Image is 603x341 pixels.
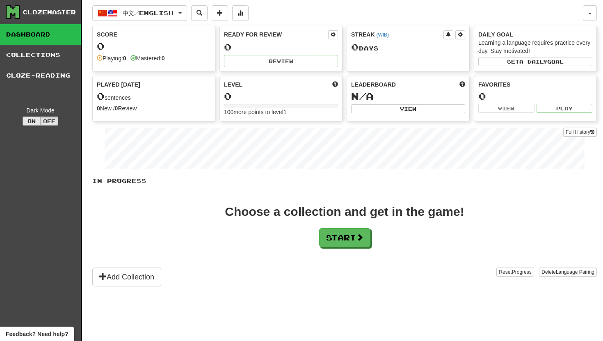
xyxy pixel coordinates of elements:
[351,90,374,102] span: N/A
[97,91,211,102] div: sentences
[97,105,100,112] strong: 0
[92,268,161,286] button: Add Collection
[478,57,592,66] button: Seta dailygoal
[191,5,208,21] button: Search sentences
[6,106,75,114] div: Dark Mode
[115,105,118,112] strong: 0
[539,268,597,277] button: DeleteLanguage Pairing
[351,80,396,89] span: Leaderboard
[225,206,464,218] div: Choose a collection and get in the game!
[556,269,594,275] span: Language Pairing
[224,42,338,52] div: 0
[97,41,211,51] div: 0
[224,108,338,116] div: 100 more points to level 1
[23,8,76,16] div: Clozemaster
[232,5,249,21] button: More stats
[376,32,388,38] a: (WIB)
[224,30,328,39] div: Ready for Review
[130,54,165,62] div: Mastered:
[478,104,534,113] button: View
[162,55,165,62] strong: 0
[332,80,338,89] span: Score more points to level up
[97,90,105,102] span: 0
[92,177,597,185] p: In Progress
[478,39,592,55] div: Learning a language requires practice every day. Stay motivated!
[512,269,532,275] span: Progress
[123,55,126,62] strong: 0
[123,9,174,16] span: 中文 / English
[478,30,592,39] div: Daily Goal
[97,30,211,39] div: Score
[478,80,592,89] div: Favorites
[224,80,242,89] span: Level
[97,104,211,112] div: New / Review
[537,104,593,113] button: Play
[351,30,443,39] div: Streak
[92,5,187,21] button: 中文/English
[224,91,338,101] div: 0
[212,5,228,21] button: Add sentence to collection
[519,59,547,64] span: a daily
[40,117,58,126] button: Off
[563,128,597,137] a: Full History
[6,330,68,338] span: Open feedback widget
[351,42,465,53] div: Day s
[459,80,465,89] span: This week in points, UTC
[496,268,534,277] button: ResetProgress
[351,41,359,53] span: 0
[97,80,140,89] span: Played [DATE]
[319,228,370,247] button: Start
[224,55,338,67] button: Review
[351,104,465,113] button: View
[97,54,126,62] div: Playing:
[23,117,41,126] button: On
[478,91,592,101] div: 0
